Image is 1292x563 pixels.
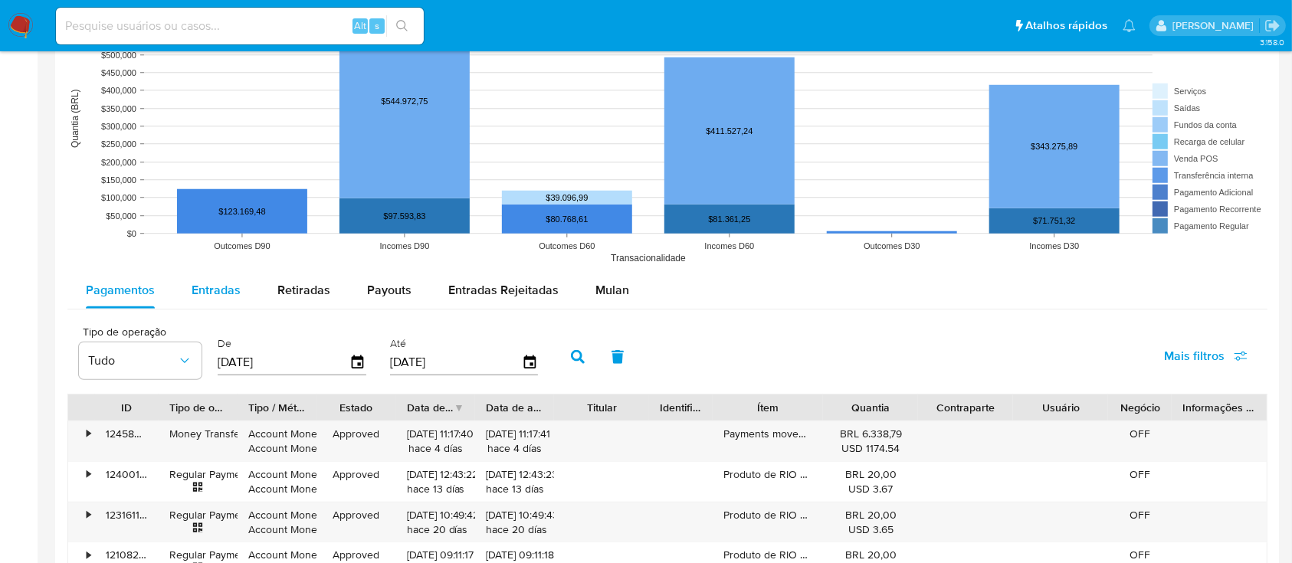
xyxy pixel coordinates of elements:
span: 3.158.0 [1260,36,1284,48]
a: Sair [1264,18,1281,34]
p: adriano.brito@mercadolivre.com [1172,18,1259,33]
span: Alt [354,18,366,33]
span: s [375,18,379,33]
a: Notificações [1123,19,1136,32]
input: Pesquise usuários ou casos... [56,16,424,36]
span: Atalhos rápidos [1025,18,1107,34]
button: search-icon [386,15,418,37]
